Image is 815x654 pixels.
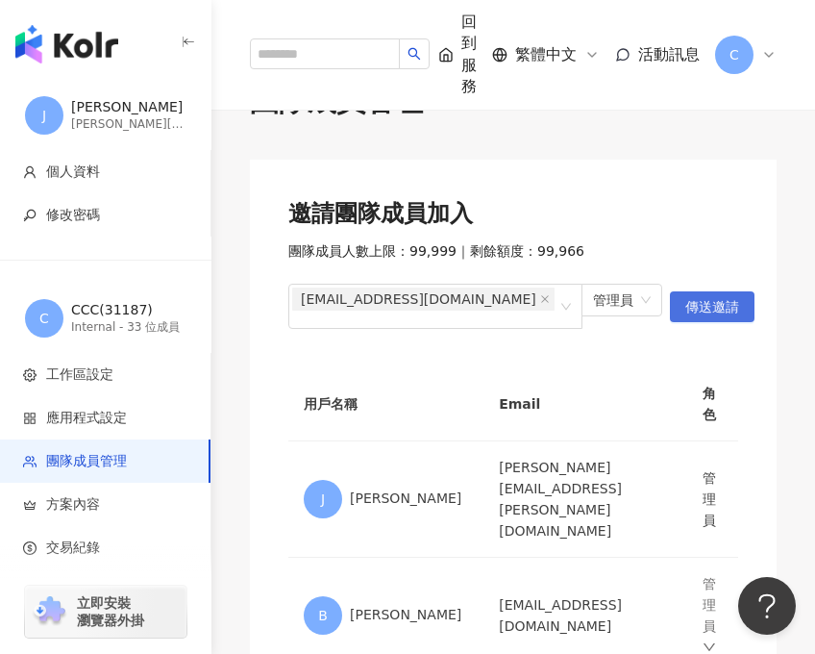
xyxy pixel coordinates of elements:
span: user [23,165,37,179]
span: C [39,308,49,329]
span: 修改密碼 [46,206,100,225]
span: 團隊成員管理 [46,452,127,471]
td: 管理員 [687,441,738,558]
span: 交易紀錄 [46,539,100,558]
span: 傳送邀請 [685,292,739,323]
span: 應用程式設定 [46,409,127,428]
img: chrome extension [31,596,68,627]
div: [PERSON_NAME] [304,480,468,518]
img: logo [15,25,118,63]
span: 方案內容 [46,495,100,515]
span: 管理員 [593,285,651,315]
span: 回到服務 [461,12,477,98]
div: CCC(31187) [71,301,186,320]
span: deyvul5j@sunup-hc.com.tw [292,288,555,311]
span: C [729,44,739,65]
div: [PERSON_NAME] [71,98,186,117]
span: key [23,209,37,222]
span: appstore [23,412,37,425]
span: [EMAIL_ADDRESS][DOMAIN_NAME] [301,289,536,310]
div: 邀請團隊成員加入 [288,198,738,231]
span: 工作區設定 [46,365,113,385]
div: Internal - 33 位成員 [71,319,186,336]
span: J [321,489,325,510]
span: dollar [23,541,37,555]
th: 用戶名稱 [288,367,483,441]
span: down [703,641,716,654]
div: [PERSON_NAME] [304,596,468,635]
th: 角色 [687,367,738,441]
td: [PERSON_NAME][EMAIL_ADDRESS][PERSON_NAME][DOMAIN_NAME] [483,441,687,558]
a: chrome extension立即安裝 瀏覽器外掛 [25,586,186,638]
span: B [318,605,328,626]
span: 繁體中文 [515,44,577,65]
a: 回到服務 [438,12,477,98]
iframe: Help Scout Beacon - Open [738,577,796,635]
span: search [407,47,421,61]
th: Email [483,367,687,441]
span: close [540,294,550,304]
span: 立即安裝 瀏覽器外掛 [77,594,144,629]
span: 活動訊息 [638,45,700,63]
span: 個人資料 [46,163,100,182]
span: J [42,105,46,126]
span: 團隊成員人數上限：99,999 ｜ 剩餘額度：99,966 [288,242,584,262]
button: 傳送邀請 [670,291,754,322]
div: [PERSON_NAME][EMAIL_ADDRESS][PERSON_NAME][DOMAIN_NAME] [71,116,186,133]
